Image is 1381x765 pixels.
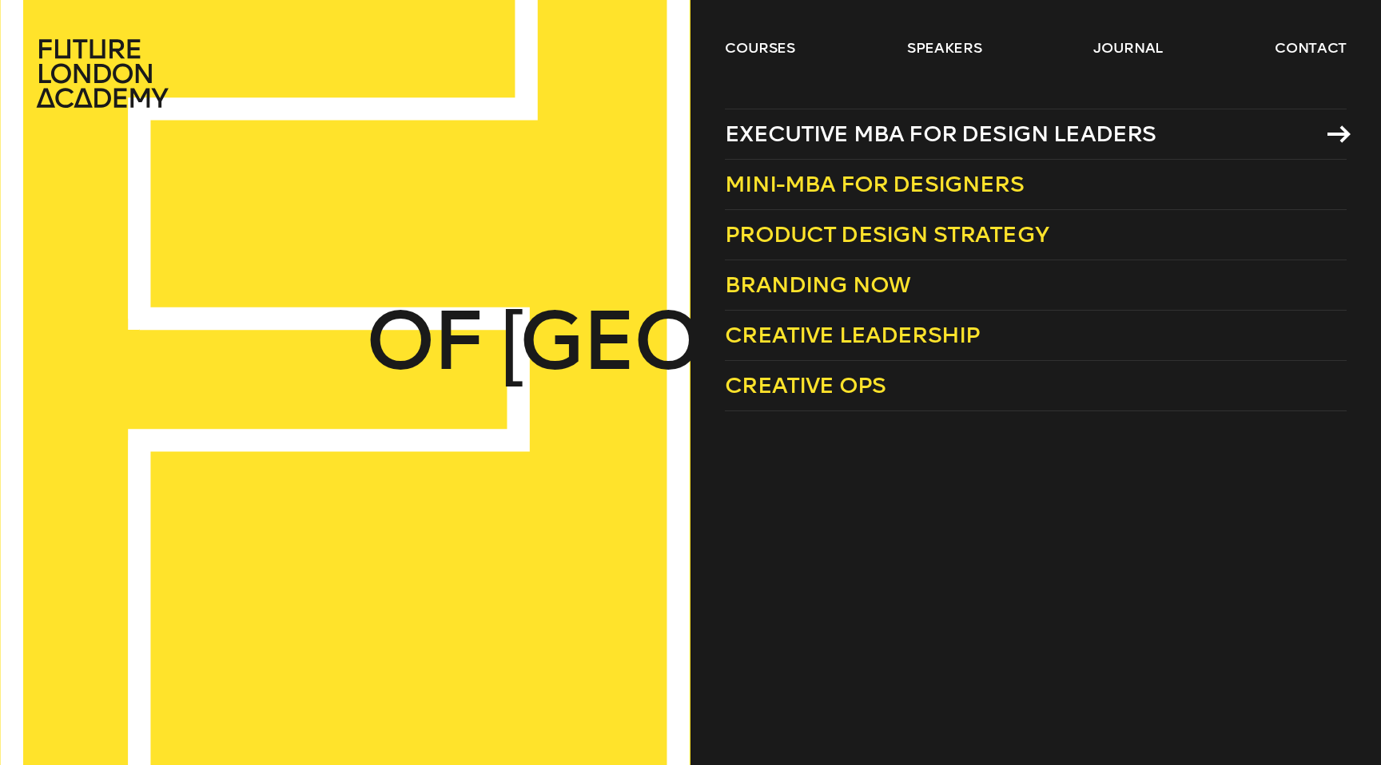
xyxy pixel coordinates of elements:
span: Creative Ops [725,372,886,398]
a: speakers [907,38,981,57]
a: Creative Leadership [725,311,1347,361]
a: Creative Ops [725,361,1347,411]
a: Executive MBA for Design Leaders [725,109,1347,160]
span: Branding Now [725,272,910,298]
a: contact [1275,38,1347,57]
a: Branding Now [725,260,1347,311]
span: Product Design Strategy [725,221,1049,248]
span: Mini-MBA for Designers [725,171,1024,197]
a: Mini-MBA for Designers [725,160,1347,210]
span: Creative Leadership [725,322,980,348]
span: Executive MBA for Design Leaders [725,121,1156,147]
a: Product Design Strategy [725,210,1347,260]
a: journal [1093,38,1163,57]
a: courses [725,38,795,57]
